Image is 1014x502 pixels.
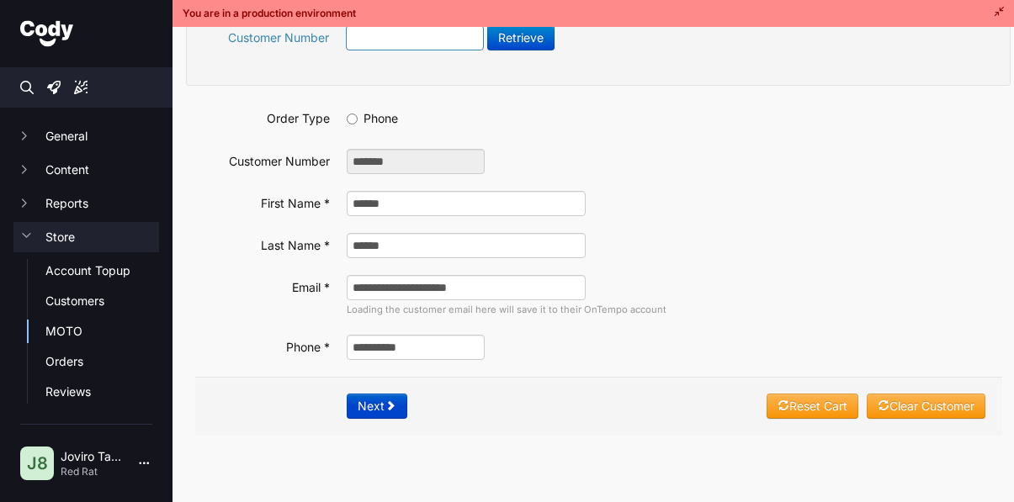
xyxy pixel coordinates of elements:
small: Loading the customer email here will save it to their OnTempo account [347,304,666,315]
label: Order Type [195,106,330,127]
a: Account Topup [45,262,159,279]
a: Clear Customer [867,394,985,419]
button: Reports [13,188,159,219]
p: Joviro Tabia | 8434 [61,448,125,465]
label: Phone [347,106,398,127]
label: Phone * [195,335,330,356]
label: Last Name * [195,233,330,254]
a: Customers [45,293,159,309]
p: Red Rat [61,465,125,478]
label: Customer Number [195,149,330,170]
label: Email * [195,275,330,296]
button: Content [13,155,159,185]
span: You are in a production environment [183,7,356,20]
a: Reviews [45,383,159,400]
a: MOTO [45,323,159,340]
button: General [13,121,159,151]
label: First Name * [195,191,330,212]
button: Next [347,394,407,419]
label: Customer Number [194,25,329,46]
a: Orders [45,353,159,370]
a: Reset Cart [767,394,858,419]
input: Phone [347,114,358,124]
button: Store [13,222,159,252]
button: Retrieve [487,25,555,50]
